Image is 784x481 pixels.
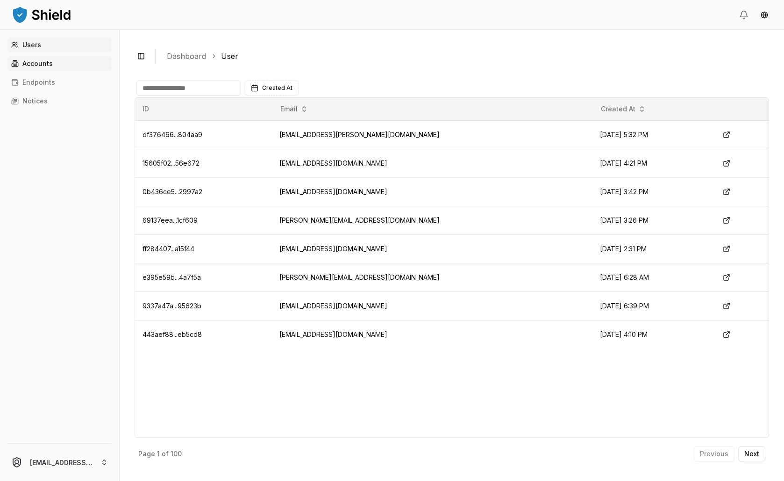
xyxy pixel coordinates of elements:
td: [EMAIL_ADDRESS][DOMAIN_NAME] [272,320,592,349]
p: of [162,451,169,457]
a: Accounts [7,56,112,71]
span: [DATE] 6:39 PM [600,302,649,310]
span: 0b436ce5...2997a2 [143,188,202,196]
span: [DATE] 3:26 PM [600,216,649,224]
p: Accounts [22,60,53,67]
p: 100 [171,451,182,457]
a: User [221,51,238,62]
span: [DATE] 3:42 PM [600,188,649,196]
p: Page [138,451,155,457]
a: Dashboard [167,51,206,62]
span: [DATE] 4:10 PM [600,330,648,338]
button: Email [277,102,312,117]
td: [PERSON_NAME][EMAIL_ADDRESS][DOMAIN_NAME] [272,206,592,234]
span: e395e59b...4a7f5a [143,273,201,281]
button: Created At [245,80,299,95]
span: [DATE] 5:32 PM [600,131,648,138]
p: [EMAIL_ADDRESS][PERSON_NAME][DOMAIN_NAME] [30,458,93,467]
span: Created At [262,84,292,92]
span: 15605f02...56e672 [143,159,200,167]
span: [DATE] 4:21 PM [600,159,647,167]
p: 1 [157,451,160,457]
th: ID [135,98,272,120]
button: [EMAIL_ADDRESS][PERSON_NAME][DOMAIN_NAME] [4,447,115,477]
a: Notices [7,94,112,109]
td: [EMAIL_ADDRESS][DOMAIN_NAME] [272,149,592,177]
p: Next [744,451,759,457]
button: Created At [597,102,649,117]
a: Users [7,37,112,52]
td: [EMAIL_ADDRESS][DOMAIN_NAME] [272,234,592,263]
img: ShieldPay Logo [11,5,72,24]
td: [EMAIL_ADDRESS][DOMAIN_NAME] [272,177,592,206]
p: Notices [22,98,48,104]
span: 9337a47a...95623b [143,302,201,310]
p: Users [22,42,41,48]
span: [DATE] 6:28 AM [600,273,649,281]
td: [PERSON_NAME][EMAIL_ADDRESS][DOMAIN_NAME] [272,263,592,292]
span: 443aef88...eb5cd8 [143,330,202,338]
button: Next [738,446,765,461]
span: df376466...804aa9 [143,131,202,138]
span: ff284407...a15f44 [143,245,194,253]
td: [EMAIL_ADDRESS][PERSON_NAME][DOMAIN_NAME] [272,120,592,149]
span: 69137eea...1cf609 [143,216,198,224]
a: Endpoints [7,75,112,90]
td: [EMAIL_ADDRESS][DOMAIN_NAME] [272,292,592,320]
p: Endpoints [22,79,55,86]
nav: breadcrumb [167,51,762,62]
span: [DATE] 2:31 PM [600,245,647,253]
